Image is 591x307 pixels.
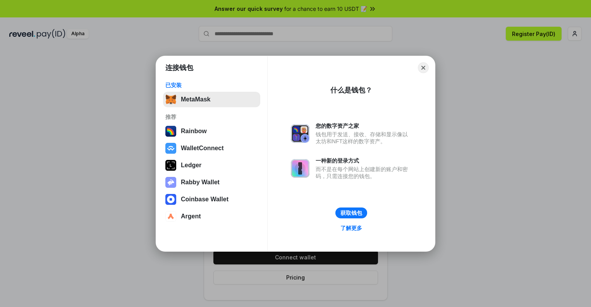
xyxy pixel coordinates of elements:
img: svg+xml,%3Csvg%20width%3D%2228%22%20height%3D%2228%22%20viewBox%3D%220%200%2028%2028%22%20fill%3D... [165,143,176,154]
button: WalletConnect [163,141,260,156]
div: Ledger [181,162,201,169]
button: 获取钱包 [335,208,367,218]
div: 而不是在每个网站上创建新的账户和密码，只需连接您的钱包。 [316,166,412,180]
div: 推荐 [165,113,258,120]
div: 一种新的登录方式 [316,157,412,164]
div: WalletConnect [181,145,224,152]
h1: 连接钱包 [165,63,193,72]
img: svg+xml,%3Csvg%20xmlns%3D%22http%3A%2F%2Fwww.w3.org%2F2000%2Fsvg%22%20width%3D%2228%22%20height%3... [165,160,176,171]
button: Rainbow [163,123,260,139]
a: 了解更多 [336,223,367,233]
div: Rainbow [181,128,207,135]
div: 已安装 [165,82,258,89]
div: Rabby Wallet [181,179,220,186]
img: svg+xml,%3Csvg%20width%3D%22120%22%20height%3D%22120%22%20viewBox%3D%220%200%20120%20120%22%20fil... [165,126,176,137]
div: 什么是钱包？ [330,86,372,95]
button: Ledger [163,158,260,173]
div: MetaMask [181,96,210,103]
img: svg+xml,%3Csvg%20width%3D%2228%22%20height%3D%2228%22%20viewBox%3D%220%200%2028%2028%22%20fill%3D... [165,194,176,205]
img: svg+xml,%3Csvg%20width%3D%2228%22%20height%3D%2228%22%20viewBox%3D%220%200%2028%2028%22%20fill%3D... [165,211,176,222]
img: svg+xml,%3Csvg%20xmlns%3D%22http%3A%2F%2Fwww.w3.org%2F2000%2Fsvg%22%20fill%3D%22none%22%20viewBox... [165,177,176,188]
div: Coinbase Wallet [181,196,228,203]
button: MetaMask [163,92,260,107]
div: 您的数字资产之家 [316,122,412,129]
div: 钱包用于发送、接收、存储和显示像以太坊和NFT这样的数字资产。 [316,131,412,145]
button: Argent [163,209,260,224]
div: 了解更多 [340,225,362,232]
button: Close [418,62,429,73]
div: 获取钱包 [340,209,362,216]
button: Coinbase Wallet [163,192,260,207]
img: svg+xml,%3Csvg%20fill%3D%22none%22%20height%3D%2233%22%20viewBox%3D%220%200%2035%2033%22%20width%... [165,94,176,105]
img: svg+xml,%3Csvg%20xmlns%3D%22http%3A%2F%2Fwww.w3.org%2F2000%2Fsvg%22%20fill%3D%22none%22%20viewBox... [291,159,309,178]
button: Rabby Wallet [163,175,260,190]
img: svg+xml,%3Csvg%20xmlns%3D%22http%3A%2F%2Fwww.w3.org%2F2000%2Fsvg%22%20fill%3D%22none%22%20viewBox... [291,124,309,143]
div: Argent [181,213,201,220]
